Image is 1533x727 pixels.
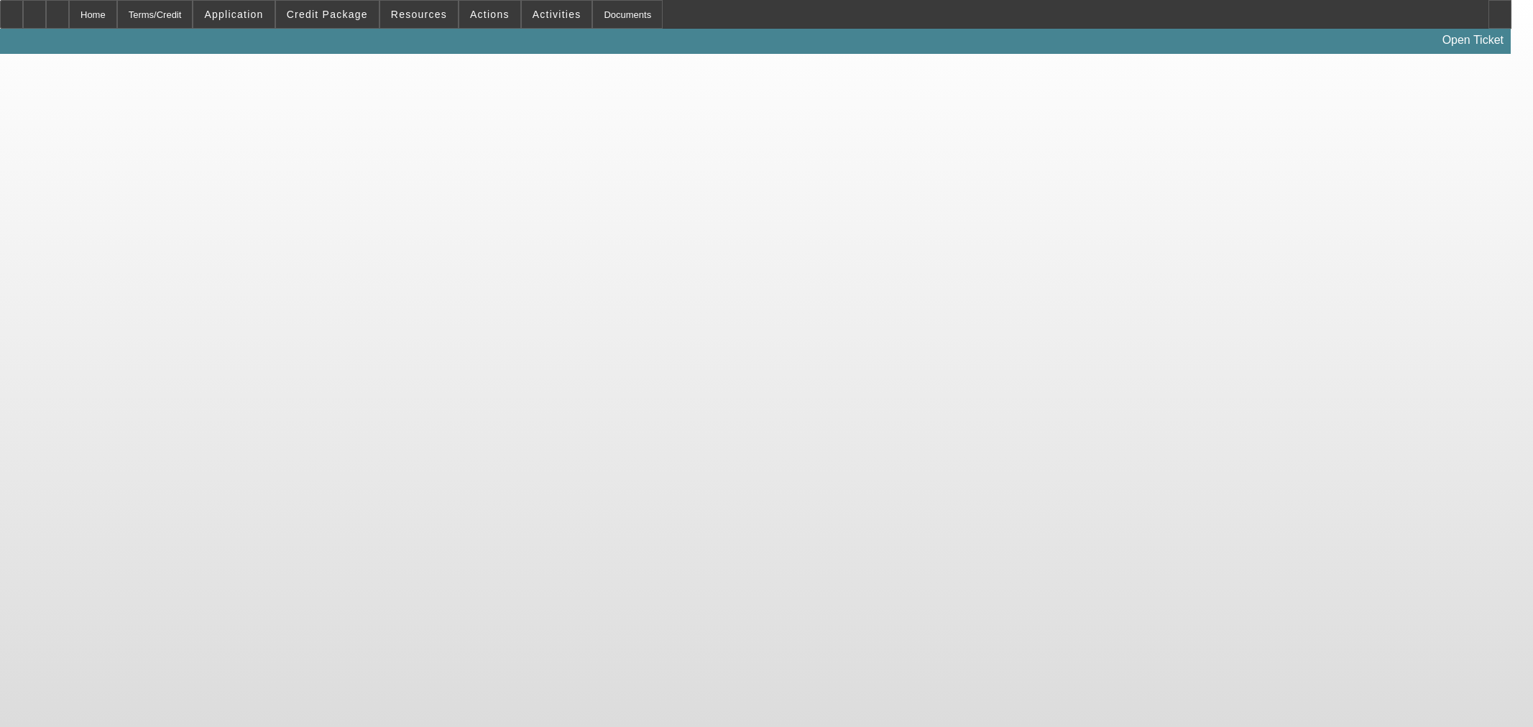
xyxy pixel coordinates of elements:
button: Actions [459,1,520,28]
span: Credit Package [287,9,368,20]
a: Open Ticket [1437,28,1509,52]
span: Actions [470,9,510,20]
button: Credit Package [276,1,379,28]
span: Application [204,9,263,20]
button: Resources [380,1,458,28]
span: Resources [391,9,447,20]
button: Activities [522,1,592,28]
span: Activities [533,9,581,20]
button: Application [193,1,274,28]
